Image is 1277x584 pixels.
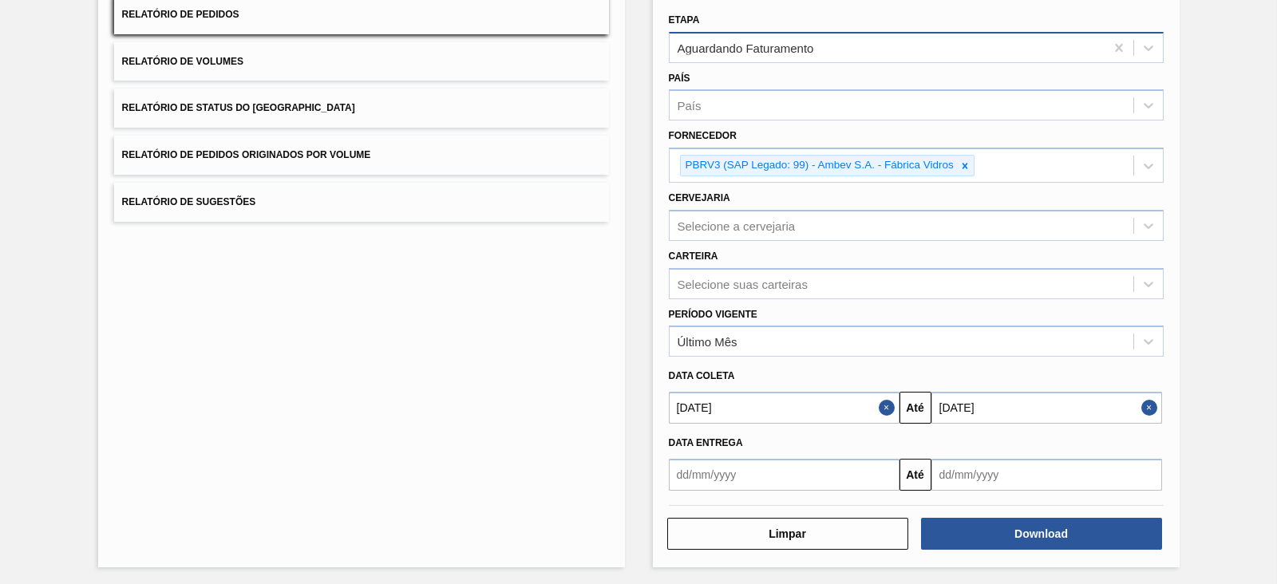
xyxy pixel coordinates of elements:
[114,183,609,222] button: Relatório de Sugestões
[122,102,355,113] span: Relatório de Status do [GEOGRAPHIC_DATA]
[931,392,1162,424] input: dd/mm/yyyy
[667,518,908,550] button: Limpar
[669,437,743,448] span: Data entrega
[669,130,737,141] label: Fornecedor
[669,251,718,262] label: Carteira
[678,335,737,349] div: Último Mês
[899,459,931,491] button: Até
[678,219,796,232] div: Selecione a cervejaria
[669,73,690,84] label: País
[114,89,609,128] button: Relatório de Status do [GEOGRAPHIC_DATA]
[1141,392,1162,424] button: Close
[899,392,931,424] button: Até
[669,459,899,491] input: dd/mm/yyyy
[678,41,814,54] div: Aguardando Faturamento
[122,149,371,160] span: Relatório de Pedidos Originados por Volume
[669,14,700,26] label: Etapa
[921,518,1162,550] button: Download
[678,99,702,112] div: País
[114,136,609,175] button: Relatório de Pedidos Originados por Volume
[669,392,899,424] input: dd/mm/yyyy
[681,156,956,176] div: PBRV3 (SAP Legado: 99) - Ambev S.A. - Fábrica Vidros
[122,56,243,67] span: Relatório de Volumes
[678,277,808,290] div: Selecione suas carteiras
[669,192,730,203] label: Cervejaria
[669,370,735,381] span: Data coleta
[122,9,239,20] span: Relatório de Pedidos
[122,196,256,207] span: Relatório de Sugestões
[669,309,757,320] label: Período Vigente
[114,42,609,81] button: Relatório de Volumes
[931,459,1162,491] input: dd/mm/yyyy
[879,392,899,424] button: Close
